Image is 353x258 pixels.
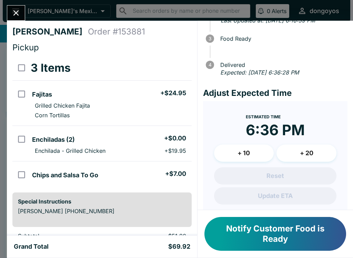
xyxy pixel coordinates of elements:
h5: Enchiladas (2) [32,136,75,144]
h5: $69.92 [168,242,190,251]
em: Expected: [DATE] 6:36:28 PM [220,69,299,76]
button: + 20 [276,145,336,162]
h3: 3 Items [31,61,71,75]
h5: + $0.00 [164,134,186,142]
span: Estimated Time [246,114,281,119]
h5: Fajitas [32,90,52,99]
em: Last Updated at: [DATE] 6:16:39 PM [221,17,315,24]
h6: Special Instructions [18,198,186,205]
p: Subtotal [18,232,109,239]
p: + $19.95 [164,147,186,154]
button: + 10 [214,145,274,162]
h5: + $24.95 [160,89,186,97]
h5: Grand Total [14,242,49,251]
p: Grilled Chicken Fajita [35,102,90,109]
p: [PERSON_NAME] [PHONE_NUMBER] [18,208,186,215]
p: $51.90 [120,232,186,239]
h4: Order # 153881 [88,27,145,37]
button: Notify Customer Food is Ready [204,217,346,251]
span: Delivered [217,62,347,68]
h5: Chips and Salsa To Go [32,171,98,179]
p: Enchilada - Grilled Chicken [35,147,105,154]
time: 6:36 PM [246,121,305,139]
h5: + $7.00 [165,170,186,178]
text: 4 [208,62,211,68]
button: Close [7,6,25,20]
h4: [PERSON_NAME] [12,27,88,37]
h4: Adjust Expected Time [203,88,347,98]
p: Corn Tortillas [35,112,70,119]
text: 3 [209,36,211,41]
span: Food Ready [217,36,347,42]
span: Pickup [12,42,39,52]
table: orders table [12,56,192,187]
